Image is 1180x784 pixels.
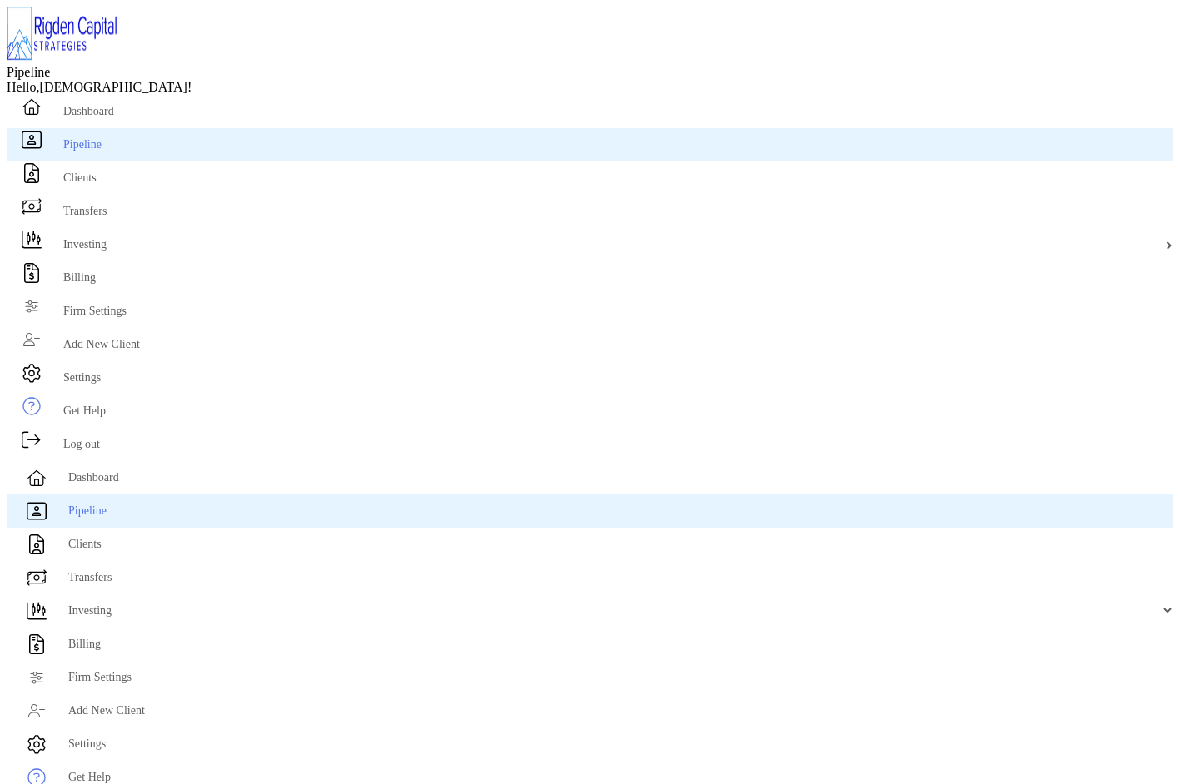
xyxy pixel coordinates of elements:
span: Clients [68,528,1158,561]
img: logout icon [22,429,42,449]
img: pipeline icon [22,130,42,150]
span: Clients [63,171,97,184]
span: Pipeline [63,138,102,151]
img: add_new_client icon [22,330,42,350]
img: firm-settings icon [22,296,42,316]
span: Add New Client [63,338,140,350]
span: Add New Client [68,694,1158,727]
div: Pipeline [7,65,1173,80]
span: Transfers [63,205,107,217]
div: Hello, [7,80,1173,95]
img: billing icon [27,634,47,654]
img: firm-settings icon [27,667,47,687]
img: investing icon [22,230,42,250]
span: Firm Settings [68,661,1158,694]
span: Pipeline [68,494,1158,528]
img: transfers icon [22,196,42,216]
img: billing icon [22,263,42,283]
span: Dashboard [63,105,114,117]
img: pipeline icon [27,501,47,521]
span: Get Help [63,404,106,417]
img: get-help icon [22,396,42,416]
span: Dashboard [68,461,1158,494]
img: dashboard icon [27,468,47,488]
span: Firm Settings [63,305,127,317]
span: Settings [63,371,101,384]
span: Billing [68,628,1158,661]
img: transfers icon [27,568,47,588]
img: settings icon [27,734,47,754]
span: Log out [63,438,100,450]
img: add_new_client icon [27,701,47,721]
span: Investing [63,238,107,251]
img: clients icon [22,163,42,183]
img: dashboard icon [22,97,42,117]
img: settings icon [22,363,42,383]
img: Zoe Logo [7,7,117,62]
span: [DEMOGRAPHIC_DATA]! [40,80,192,94]
span: Investing [68,594,1150,628]
span: Transfers [68,561,1158,594]
span: Settings [68,727,1158,761]
span: Billing [63,271,96,284]
img: investing icon [27,601,47,621]
img: clients icon [27,534,47,554]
